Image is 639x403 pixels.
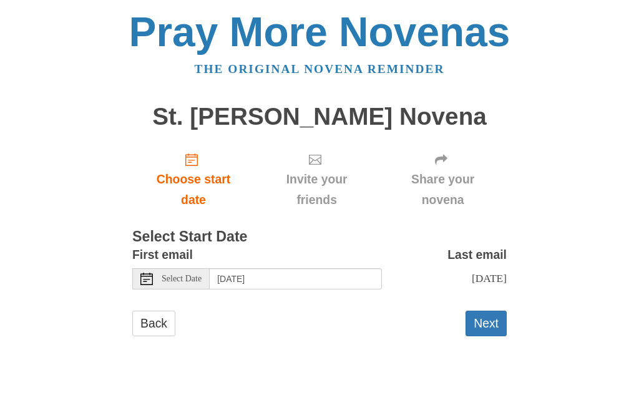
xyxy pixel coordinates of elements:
div: Click "Next" to confirm your start date first. [379,142,507,216]
h3: Select Start Date [132,229,507,245]
span: Choose start date [145,169,242,210]
span: Select Date [162,274,202,283]
a: The original novena reminder [195,62,445,75]
div: Click "Next" to confirm your start date first. [255,142,379,216]
label: First email [132,245,193,265]
a: Choose start date [132,142,255,216]
a: Pray More Novenas [129,9,510,55]
span: Share your novena [391,169,494,210]
span: Invite your friends [267,169,366,210]
button: Next [466,311,507,336]
span: [DATE] [472,272,507,284]
label: Last email [447,245,507,265]
a: Back [132,311,175,336]
h1: St. [PERSON_NAME] Novena [132,104,507,130]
